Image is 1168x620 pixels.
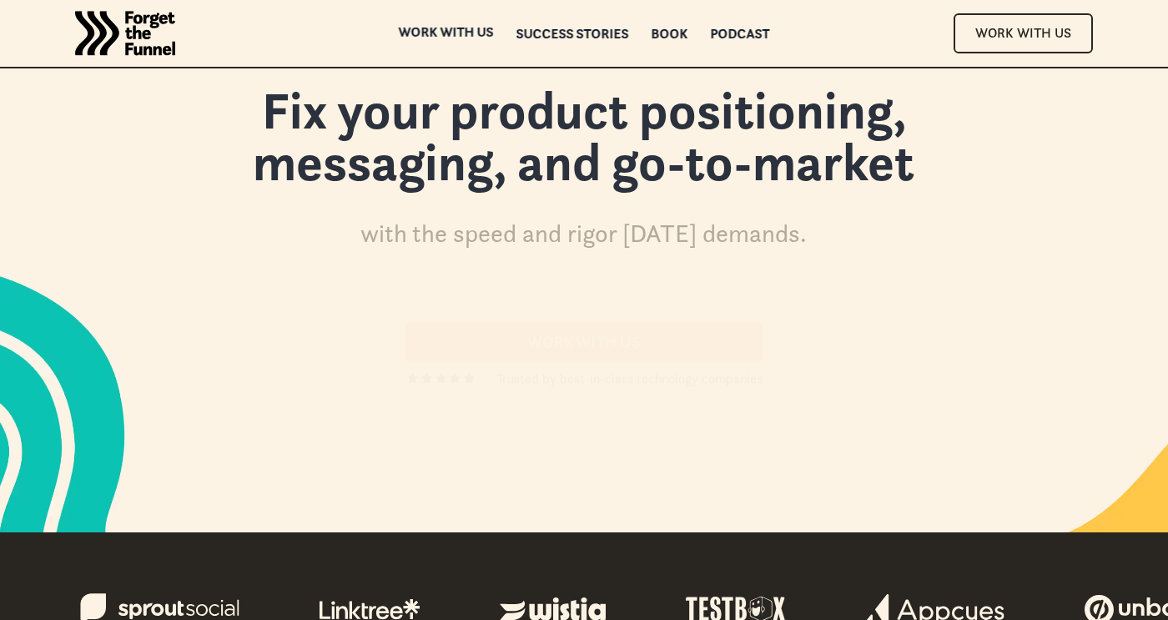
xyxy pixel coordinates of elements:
a: Podcast [711,28,770,39]
a: Book [652,28,688,39]
div: Work With us [425,333,743,352]
div: Trusted by best-in-class technology companies [496,369,763,389]
a: Success Stories [516,28,629,39]
a: Work With us [405,323,763,362]
h1: Fix your product positioning, messaging, and go-to-market [149,84,1019,205]
div: Work with us [399,26,494,38]
a: Work With Us [954,13,1093,53]
a: Work with us [399,28,494,39]
div: with the speed and rigor [DATE] demands. [360,217,807,251]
